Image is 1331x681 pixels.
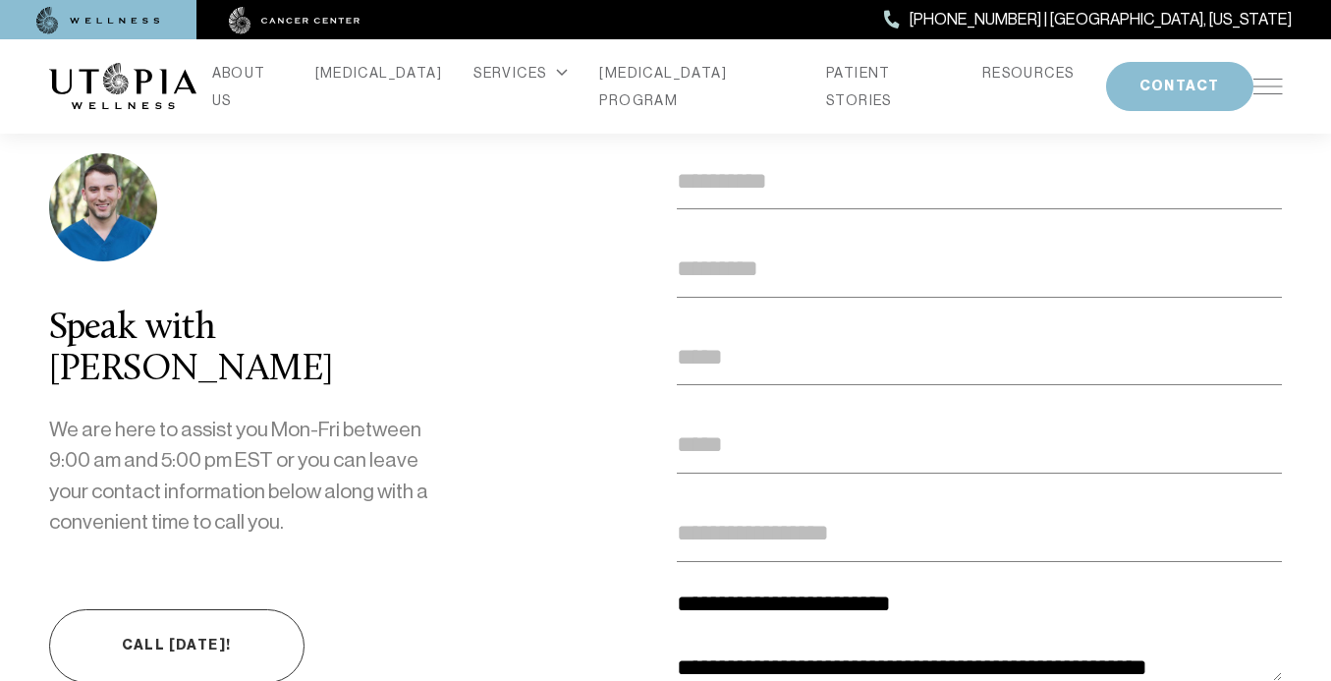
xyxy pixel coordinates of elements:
div: Speak with [PERSON_NAME] [49,309,445,391]
p: We are here to assist you Mon-Fri between 9:00 am and 5:00 pm EST or you can leave your contact i... [49,415,445,539]
img: wellness [36,7,160,34]
img: icon-hamburger [1253,79,1283,94]
a: RESOURCES [982,59,1075,86]
a: [PHONE_NUMBER] | [GEOGRAPHIC_DATA], [US_STATE] [884,7,1292,32]
img: photo [49,153,157,261]
a: [MEDICAL_DATA] [315,59,443,86]
button: CONTACT [1106,62,1253,111]
img: logo [49,63,196,110]
a: [MEDICAL_DATA] PROGRAM [599,59,795,114]
a: ABOUT US [212,59,284,114]
a: PATIENT STORIES [826,59,951,114]
span: [PHONE_NUMBER] | [GEOGRAPHIC_DATA], [US_STATE] [910,7,1292,32]
img: cancer center [229,7,360,34]
div: SERVICES [473,59,568,86]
